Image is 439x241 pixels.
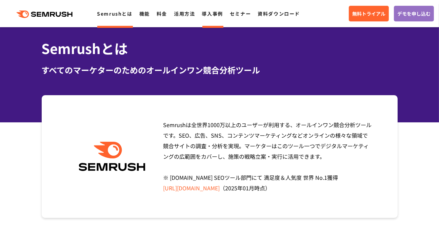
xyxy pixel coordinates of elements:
[394,6,434,21] a: デモを申し込む
[163,184,220,192] a: [URL][DOMAIN_NAME]
[352,10,385,17] span: 無料トライアル
[42,64,398,76] div: すべてのマーケターのためのオールインワン競合分析ツール
[174,10,195,17] a: 活用方法
[97,10,132,17] a: Semrushとは
[75,142,149,171] img: Semrush
[202,10,223,17] a: 導入事例
[139,10,150,17] a: 機能
[42,38,398,58] h1: Semrushとは
[349,6,389,21] a: 無料トライアル
[230,10,251,17] a: セミナー
[397,10,431,17] span: デモを申し込む
[157,10,167,17] a: 料金
[163,121,372,192] span: Semrushは全世界1000万以上のユーザーが利用する、オールインワン競合分析ツールです。SEO、広告、SNS、コンテンツマーケティングなどオンラインの様々な領域で競合サイトの調査・分析を実現...
[258,10,300,17] a: 資料ダウンロード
